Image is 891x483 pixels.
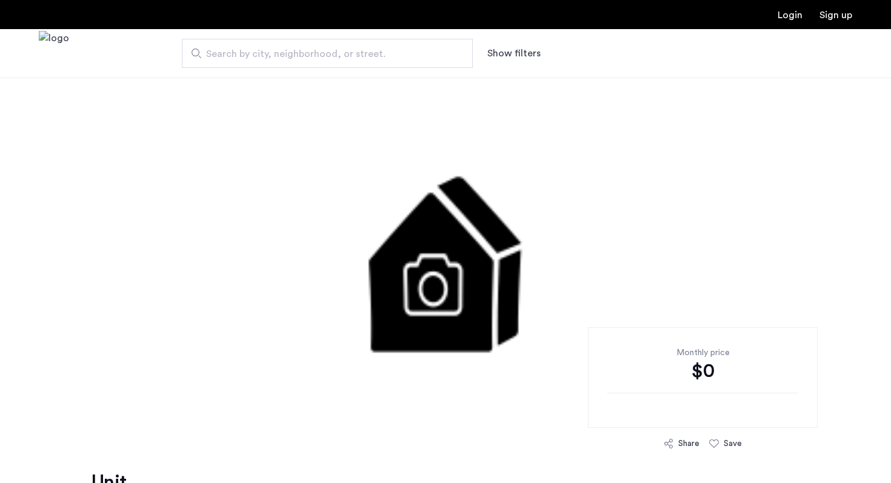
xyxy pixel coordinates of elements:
[678,438,699,450] div: Share
[724,438,742,450] div: Save
[161,78,731,441] img: 2.gif
[39,31,69,76] img: logo
[607,359,798,383] div: $0
[487,46,541,61] button: Show or hide filters
[607,347,798,359] div: Monthly price
[206,47,439,61] span: Search by city, neighborhood, or street.
[778,10,803,20] a: Login
[819,10,852,20] a: Registration
[39,31,69,76] a: Cazamio Logo
[182,39,473,68] input: Apartment Search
